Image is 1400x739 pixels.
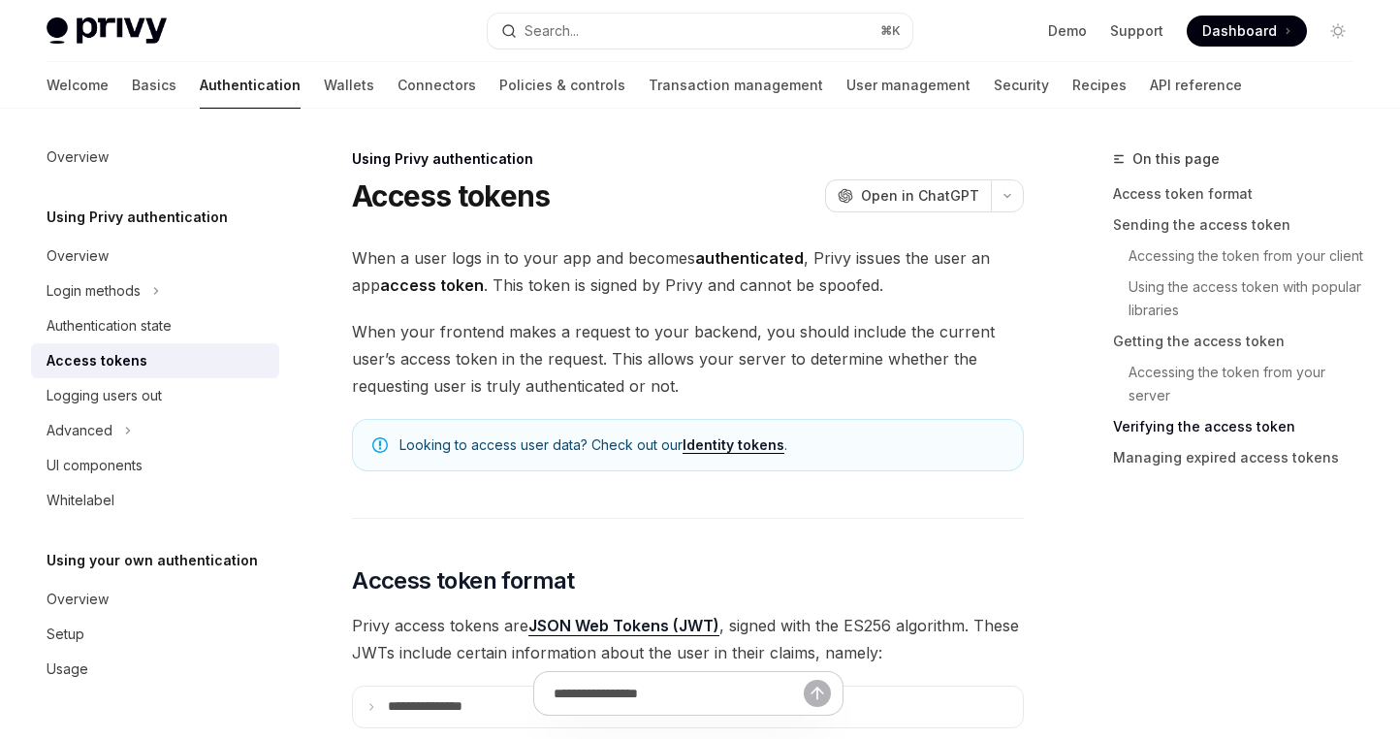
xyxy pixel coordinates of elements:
a: Transaction management [649,62,823,109]
svg: Note [372,437,388,453]
strong: access token [380,275,484,295]
span: Open in ChatGPT [861,186,979,206]
span: Access token format [352,565,575,596]
a: Verifying the access token [1113,411,1369,442]
span: Dashboard [1202,21,1277,41]
img: light logo [47,17,167,45]
div: Using Privy authentication [352,149,1024,169]
h5: Using your own authentication [47,549,258,572]
a: Demo [1048,21,1087,41]
h1: Access tokens [352,178,550,213]
a: JSON Web Tokens (JWT) [528,616,719,636]
div: Whitelabel [47,489,114,512]
a: Authentication [200,62,301,109]
h5: Using Privy authentication [47,206,228,229]
button: Open in ChatGPT [825,179,991,212]
a: Authentication state [31,308,279,343]
strong: authenticated [695,248,804,268]
a: Support [1110,21,1163,41]
a: Accessing the token from your client [1129,241,1369,272]
span: ⌘ K [880,23,901,39]
div: Overview [47,244,109,268]
div: Advanced [47,419,112,442]
a: Managing expired access tokens [1113,442,1369,473]
a: Wallets [324,62,374,109]
span: When a user logs in to your app and becomes , Privy issues the user an app . This token is signed... [352,244,1024,299]
div: UI components [47,454,143,477]
div: Search... [525,19,579,43]
a: Welcome [47,62,109,109]
button: Search...⌘K [488,14,913,48]
a: Policies & controls [499,62,625,109]
a: Using the access token with popular libraries [1129,272,1369,326]
div: Usage [47,658,88,681]
a: Logging users out [31,378,279,413]
span: Privy access tokens are , signed with the ES256 algorithm. These JWTs include certain information... [352,612,1024,666]
a: Usage [31,652,279,687]
a: Security [994,62,1049,109]
a: Overview [31,239,279,273]
button: Send message [804,680,831,707]
a: User management [846,62,970,109]
button: Toggle dark mode [1322,16,1353,47]
div: Authentication state [47,314,172,337]
span: When your frontend makes a request to your backend, you should include the current user’s access ... [352,318,1024,400]
a: Recipes [1072,62,1127,109]
a: Accessing the token from your server [1129,357,1369,411]
div: Logging users out [47,384,162,407]
a: Getting the access token [1113,326,1369,357]
a: Access tokens [31,343,279,378]
div: Access tokens [47,349,147,372]
a: Sending the access token [1113,209,1369,241]
a: UI components [31,448,279,483]
a: Connectors [398,62,476,109]
div: Login methods [47,279,141,303]
div: Overview [47,588,109,611]
span: On this page [1132,147,1220,171]
a: Overview [31,582,279,617]
a: Whitelabel [31,483,279,518]
a: Basics [132,62,176,109]
span: Looking to access user data? Check out our . [399,435,1003,455]
div: Overview [47,145,109,169]
a: Overview [31,140,279,175]
div: Setup [47,623,84,646]
a: Setup [31,617,279,652]
a: Dashboard [1187,16,1307,47]
a: API reference [1150,62,1242,109]
a: Identity tokens [683,436,784,454]
a: Access token format [1113,178,1369,209]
